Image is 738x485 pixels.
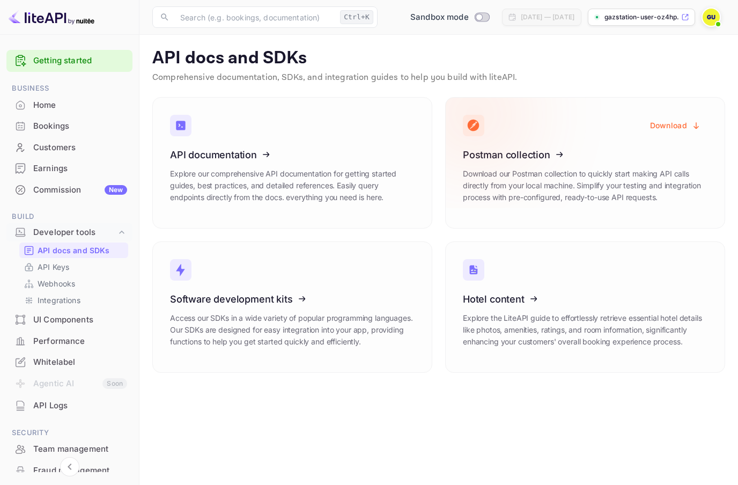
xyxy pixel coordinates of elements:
[6,158,132,178] a: Earnings
[33,400,127,412] div: API Logs
[521,12,574,22] div: [DATE] — [DATE]
[33,226,116,239] div: Developer tools
[6,310,132,330] div: UI Components
[174,6,336,28] input: Search (e.g. bookings, documentation)
[33,55,127,67] a: Getting started
[170,312,415,348] p: Access our SDKs in a wide variety of popular programming languages. Our SDKs are designed for eas...
[410,11,469,24] span: Sandbox mode
[170,168,415,203] p: Explore our comprehensive API documentation for getting started guides, best practices, and detai...
[6,310,132,329] a: UI Components
[6,158,132,179] div: Earnings
[6,223,132,242] div: Developer tools
[6,352,132,373] div: Whitelabel
[152,48,725,69] p: API docs and SDKs
[6,439,132,459] a: Team management
[19,292,128,308] div: Integrations
[6,331,132,352] div: Performance
[152,97,432,229] a: API documentationExplore our comprehensive API documentation for getting started guides, best pra...
[19,242,128,258] div: API docs and SDKs
[6,116,132,136] a: Bookings
[604,12,679,22] p: gazstation-user-oz4hp....
[152,71,725,84] p: Comprehensive documentation, SDKs, and integration guides to help you build with liteAPI.
[38,278,75,289] p: Webhooks
[60,457,79,476] button: Collapse navigation
[6,180,132,201] div: CommissionNew
[6,331,132,351] a: Performance
[33,142,127,154] div: Customers
[6,352,132,372] a: Whitelabel
[33,184,127,196] div: Commission
[445,241,725,373] a: Hotel contentExplore the LiteAPI guide to effortlessly retrieve essential hotel details like phot...
[33,356,127,369] div: Whitelabel
[6,116,132,137] div: Bookings
[6,211,132,223] span: Build
[6,95,132,116] div: Home
[24,278,124,289] a: Webhooks
[6,395,132,416] div: API Logs
[340,10,373,24] div: Ctrl+K
[463,312,707,348] p: Explore the LiteAPI guide to effortlessly retrieve essential hotel details like photos, amenities...
[6,180,132,200] a: CommissionNew
[6,460,132,480] a: Fraud management
[19,276,128,291] div: Webhooks
[19,259,128,275] div: API Keys
[170,149,415,160] h3: API documentation
[6,439,132,460] div: Team management
[6,137,132,158] div: Customers
[33,163,127,175] div: Earnings
[33,335,127,348] div: Performance
[33,443,127,455] div: Team management
[33,465,127,477] div: Fraud management
[9,9,94,26] img: LiteAPI logo
[6,95,132,115] a: Home
[6,460,132,481] div: Fraud management
[463,293,707,305] h3: Hotel content
[6,427,132,439] span: Security
[406,11,493,24] div: Switch to Production mode
[6,395,132,415] a: API Logs
[6,83,132,94] span: Business
[6,137,132,157] a: Customers
[38,261,69,273] p: API Keys
[38,295,80,306] p: Integrations
[33,314,127,326] div: UI Components
[24,261,124,273] a: API Keys
[644,115,707,136] button: Download
[24,245,124,256] a: API docs and SDKs
[6,50,132,72] div: Getting started
[33,120,127,133] div: Bookings
[152,241,432,373] a: Software development kitsAccess our SDKs in a wide variety of popular programming languages. Our ...
[105,185,127,195] div: New
[33,99,127,112] div: Home
[170,293,415,305] h3: Software development kits
[703,9,720,26] img: GazStation User
[24,295,124,306] a: Integrations
[38,245,110,256] p: API docs and SDKs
